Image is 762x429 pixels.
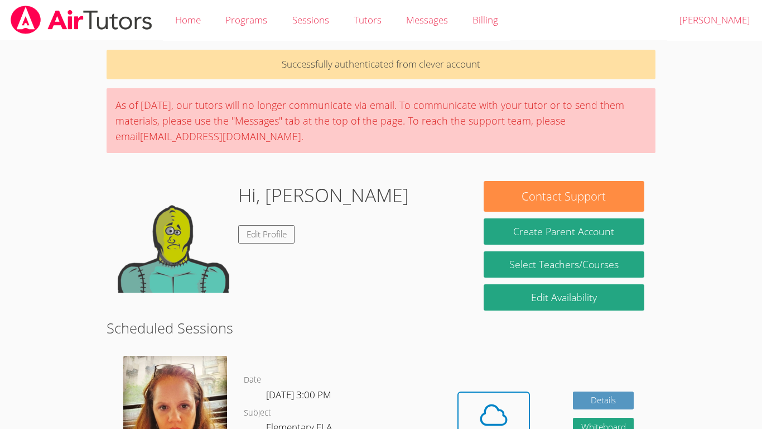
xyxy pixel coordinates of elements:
[238,225,295,244] a: Edit Profile
[266,388,331,401] span: [DATE] 3:00 PM
[107,50,655,79] p: Successfully authenticated from clever account
[406,13,448,26] span: Messages
[244,406,271,420] dt: Subject
[484,284,644,311] a: Edit Availability
[484,181,644,212] button: Contact Support
[573,392,634,410] a: Details
[118,181,229,293] img: default.png
[238,181,409,209] h1: Hi, [PERSON_NAME]
[484,251,644,278] a: Select Teachers/Courses
[244,373,261,387] dt: Date
[107,88,655,153] div: As of [DATE], our tutors will no longer communicate via email. To communicate with your tutor or ...
[484,218,644,245] button: Create Parent Account
[9,6,153,34] img: airtutors_banner-c4298cdbf04f3fff15de1276eac7730deb9818008684d7c2e4769d2f7ddbe033.png
[107,317,655,339] h2: Scheduled Sessions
